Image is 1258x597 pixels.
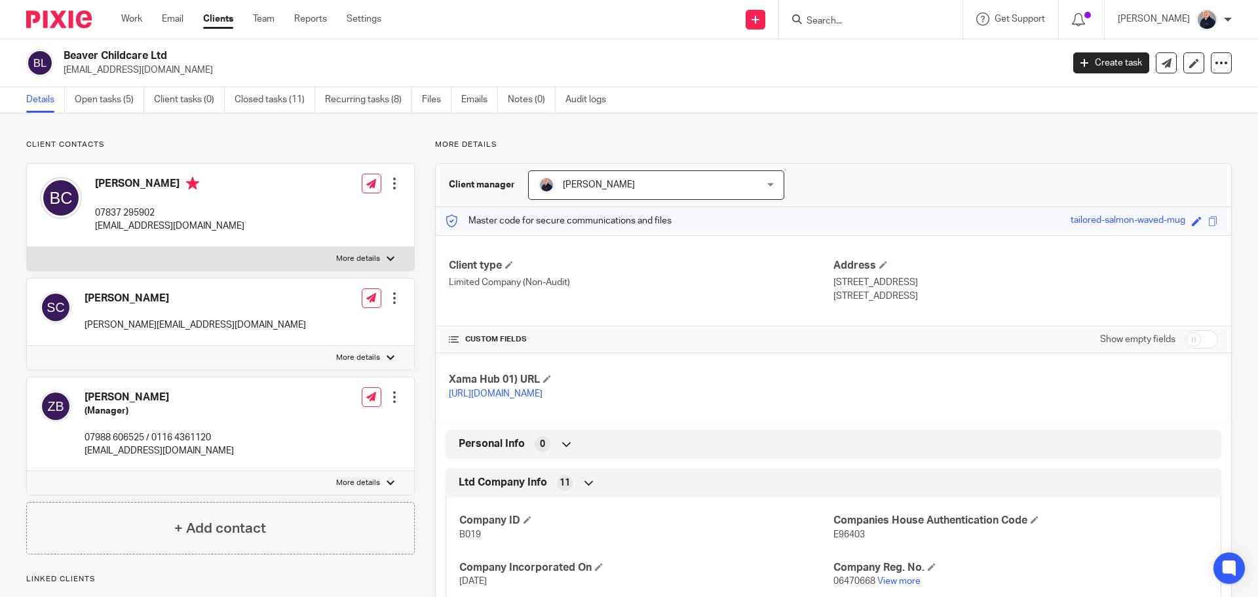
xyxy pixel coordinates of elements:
[459,561,833,575] h4: Company Incorporated On
[459,476,547,490] span: Ltd Company Info
[64,49,856,63] h2: Beaver Childcare Ltd
[40,177,82,219] img: svg%3E
[461,87,498,113] a: Emails
[805,16,923,28] input: Search
[40,292,71,323] img: svg%3E
[336,254,380,264] p: More details
[540,438,545,451] span: 0
[422,87,451,113] a: Files
[336,353,380,363] p: More details
[995,14,1045,24] span: Get Support
[174,518,266,539] h4: + Add contact
[85,391,234,404] h4: [PERSON_NAME]
[833,561,1208,575] h4: Company Reg. No.
[203,12,233,26] a: Clients
[235,87,315,113] a: Closed tasks (11)
[833,530,865,539] span: E96403
[1196,9,1217,30] img: IMG_8745-0021-copy.jpg
[26,574,415,585] p: Linked clients
[85,431,234,444] p: 07988 606525 / 0116 4361120
[459,530,481,539] span: B019
[563,180,635,189] span: [PERSON_NAME]
[85,292,306,305] h4: [PERSON_NAME]
[336,478,380,488] p: More details
[85,444,234,457] p: [EMAIL_ADDRESS][DOMAIN_NAME]
[253,12,275,26] a: Team
[446,214,672,227] p: Master code for secure communications and files
[64,64,1054,77] p: [EMAIL_ADDRESS][DOMAIN_NAME]
[833,514,1208,528] h4: Companies House Authentication Code
[459,514,833,528] h4: Company ID
[85,318,306,332] p: [PERSON_NAME][EMAIL_ADDRESS][DOMAIN_NAME]
[40,391,71,422] img: svg%3E
[449,389,543,398] a: [URL][DOMAIN_NAME]
[435,140,1232,150] p: More details
[75,87,144,113] a: Open tasks (5)
[26,49,54,77] img: svg%3E
[539,177,554,193] img: IMG_8745-0021-copy.jpg
[121,12,142,26] a: Work
[347,12,381,26] a: Settings
[294,12,327,26] a: Reports
[449,276,833,289] p: Limited Company (Non-Audit)
[95,177,244,193] h4: [PERSON_NAME]
[26,87,65,113] a: Details
[449,373,833,387] h4: Xama Hub 01) URL
[833,259,1218,273] h4: Address
[449,334,833,345] h4: CUSTOM FIELDS
[162,12,183,26] a: Email
[154,87,225,113] a: Client tasks (0)
[1071,214,1185,229] div: tailored-salmon-waved-mug
[508,87,556,113] a: Notes (0)
[833,276,1218,289] p: [STREET_ADDRESS]
[877,577,921,586] a: View more
[459,437,525,451] span: Personal Info
[325,87,412,113] a: Recurring tasks (8)
[1100,333,1175,346] label: Show empty fields
[833,577,875,586] span: 06470668
[26,10,92,28] img: Pixie
[565,87,616,113] a: Audit logs
[459,577,487,586] span: [DATE]
[833,290,1218,303] p: [STREET_ADDRESS]
[95,220,244,233] p: [EMAIL_ADDRESS][DOMAIN_NAME]
[560,476,570,490] span: 11
[1073,52,1149,73] a: Create task
[26,140,415,150] p: Client contacts
[85,404,234,417] h5: (Manager)
[95,206,244,220] p: 07837 295902
[449,259,833,273] h4: Client type
[1118,12,1190,26] p: [PERSON_NAME]
[186,177,199,190] i: Primary
[449,178,515,191] h3: Client manager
